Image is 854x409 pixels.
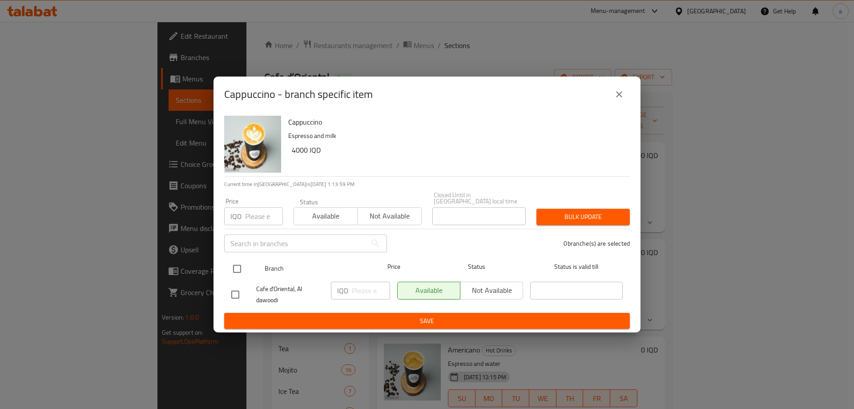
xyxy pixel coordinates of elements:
[357,207,421,225] button: Not available
[294,207,358,225] button: Available
[352,282,390,300] input: Please enter price
[230,211,242,222] p: IQD
[361,210,418,223] span: Not available
[245,207,283,225] input: Please enter price
[224,180,630,188] p: Current time in [GEOGRAPHIC_DATA] is [DATE] 1:13:59 PM
[256,283,324,306] span: Cafe d’Oriental, Al dawoodi
[224,116,281,173] img: Cappuccino
[298,210,354,223] span: Available
[544,211,623,223] span: Bulk update
[364,261,423,272] span: Price
[564,239,630,248] p: 0 branche(s) are selected
[224,235,367,252] input: Search in branches
[292,144,623,156] h6: 4000 IQD
[536,209,630,225] button: Bulk update
[265,263,357,274] span: Branch
[530,261,623,272] span: Status is valid till
[431,261,523,272] span: Status
[337,285,348,296] p: IQD
[224,87,373,101] h2: Cappuccino - branch specific item
[224,313,630,329] button: Save
[608,84,630,105] button: close
[288,130,623,142] p: Espresso and milk
[288,116,623,128] h6: Cappuccino
[231,316,623,327] span: Save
